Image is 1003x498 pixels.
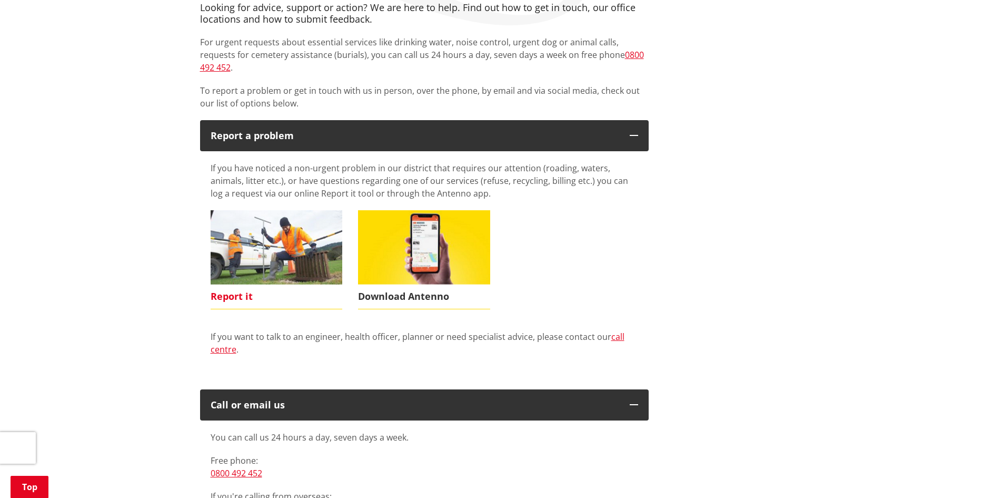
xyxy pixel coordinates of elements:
[11,476,48,498] a: Top
[358,285,490,309] span: Download Antenno
[200,2,649,25] h4: Looking for advice, support or action? We are here to help. Find out how to get in touch, our off...
[955,454,992,492] iframe: Messenger Launcher
[200,120,649,152] button: Report a problem
[211,210,343,285] img: Report it
[211,454,638,480] p: Free phone:
[358,210,490,285] img: Antenno
[211,162,628,199] span: If you have noticed a non-urgent problem in our district that requires our attention (roading, wa...
[211,210,343,309] a: Report it
[211,467,262,479] a: 0800 492 452
[211,331,624,355] a: call centre
[211,400,619,411] div: Call or email us
[211,285,343,309] span: Report it
[358,210,490,309] a: Download Antenno
[211,431,638,444] p: You can call us 24 hours a day, seven days a week.
[211,330,638,368] div: If you want to talk to an engineer, health officer, planner or need specialist advice, please con...
[211,131,619,141] p: Report a problem
[200,49,644,73] a: 0800 492 452
[200,36,649,74] p: For urgent requests about essential services like drinking water, noise control, urgent dog or an...
[200,84,649,110] p: To report a problem or get in touch with us in person, over the phone, by email and via social me...
[200,389,649,421] button: Call or email us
